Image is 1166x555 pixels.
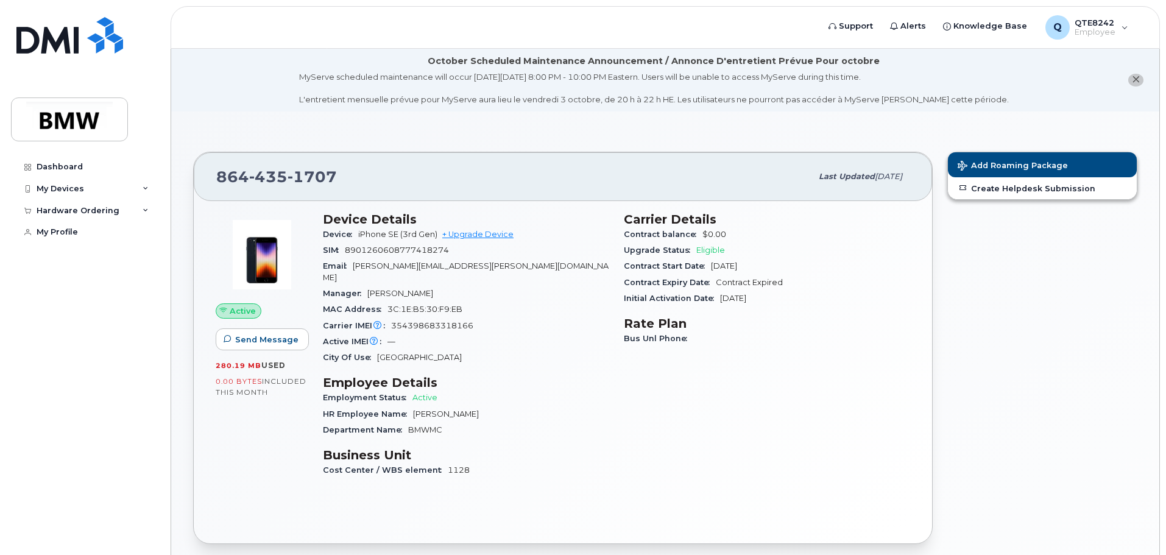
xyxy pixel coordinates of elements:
[230,305,256,317] span: Active
[323,261,353,270] span: Email
[358,230,437,239] span: iPhone SE (3rd Gen)
[387,337,395,346] span: —
[413,409,479,419] span: [PERSON_NAME]
[323,261,609,281] span: [PERSON_NAME][EMAIL_ADDRESS][PERSON_NAME][DOMAIN_NAME]
[948,177,1137,199] a: Create Helpdesk Submission
[958,161,1068,172] span: Add Roaming Package
[387,305,462,314] span: 3C:1E:B5:30:F9:EB
[377,353,462,362] span: [GEOGRAPHIC_DATA]
[711,261,737,270] span: [DATE]
[448,465,470,475] span: 1128
[875,172,902,181] span: [DATE]
[624,230,702,239] span: Contract balance
[702,230,726,239] span: $0.00
[216,328,309,350] button: Send Message
[624,261,711,270] span: Contract Start Date
[408,425,442,434] span: BMWMC
[323,425,408,434] span: Department Name
[323,305,387,314] span: MAC Address
[716,278,783,287] span: Contract Expired
[323,230,358,239] span: Device
[696,246,725,255] span: Eligible
[1128,74,1143,87] button: close notification
[299,71,1009,105] div: MyServe scheduled maintenance will occur [DATE][DATE] 8:00 PM - 10:00 PM Eastern. Users will be u...
[323,465,448,475] span: Cost Center / WBS element
[367,289,433,298] span: [PERSON_NAME]
[624,316,910,331] h3: Rate Plan
[323,409,413,419] span: HR Employee Name
[442,230,514,239] a: + Upgrade Device
[323,212,609,227] h3: Device Details
[288,168,337,186] span: 1707
[948,152,1137,177] button: Add Roaming Package
[323,337,387,346] span: Active IMEI
[323,375,609,390] h3: Employee Details
[720,294,746,303] span: [DATE]
[323,289,367,298] span: Manager
[216,376,306,397] span: included this month
[216,361,261,370] span: 280.19 MB
[819,172,875,181] span: Last updated
[323,353,377,362] span: City Of Use
[624,246,696,255] span: Upgrade Status
[323,448,609,462] h3: Business Unit
[624,334,693,343] span: Bus Unl Phone
[323,393,412,402] span: Employment Status
[323,321,391,330] span: Carrier IMEI
[624,278,716,287] span: Contract Expiry Date
[249,168,288,186] span: 435
[624,212,910,227] h3: Carrier Details
[412,393,437,402] span: Active
[345,246,449,255] span: 8901260608777418274
[261,361,286,370] span: used
[323,246,345,255] span: SIM
[1113,502,1157,546] iframe: Messenger Launcher
[216,377,262,386] span: 0.00 Bytes
[624,294,720,303] span: Initial Activation Date
[428,55,880,68] div: October Scheduled Maintenance Announcement / Annonce D'entretient Prévue Pour octobre
[391,321,473,330] span: 354398683318166
[216,168,337,186] span: 864
[235,334,299,345] span: Send Message
[225,218,299,291] img: image20231002-3703462-1angbar.jpeg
